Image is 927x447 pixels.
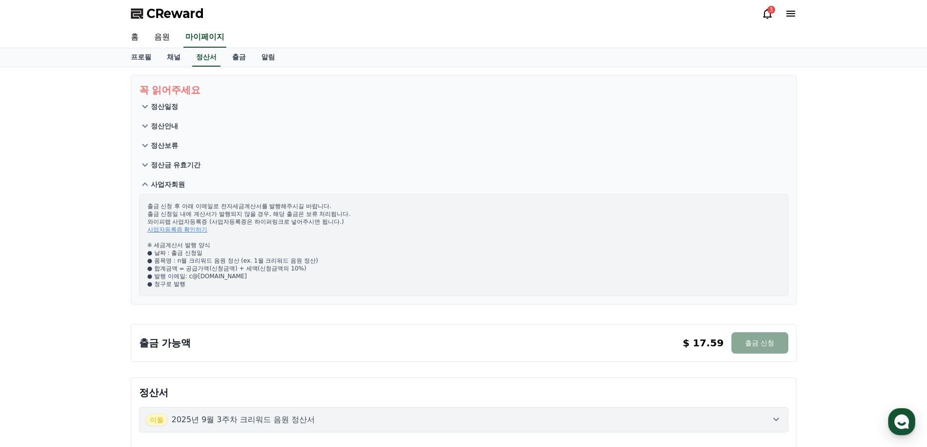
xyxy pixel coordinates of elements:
[147,226,208,233] a: 사업자등록증 확인하기
[31,323,36,331] span: 홈
[183,27,226,48] a: 마이페이지
[139,175,788,194] button: 사업자회원
[767,6,775,14] div: 3
[254,48,283,67] a: 알림
[731,332,788,354] button: 출금 신청
[150,323,162,331] span: 설정
[151,160,201,170] p: 정산금 유효기간
[139,386,788,399] p: 정산서
[147,202,780,288] p: 출금 신청 후 아래 이메일로 전자세금계산서를 발행해주시길 바랍니다. 출금 신청일 내에 계산서가 발행되지 않을 경우, 해당 출금은 보류 처리됩니다. 와이피랩 사업자등록증 (사업...
[146,27,178,48] a: 음원
[123,27,146,48] a: 홈
[89,323,101,331] span: 대화
[131,6,204,21] a: CReward
[139,336,191,350] p: 출금 가능액
[151,121,178,131] p: 정산안내
[139,136,788,155] button: 정산보류
[224,48,254,67] a: 출금
[3,308,64,333] a: 홈
[139,155,788,175] button: 정산금 유효기간
[172,414,315,426] p: 2025년 9월 3주차 크리워드 음원 정산서
[139,116,788,136] button: 정산안내
[146,6,204,21] span: CReward
[139,83,788,97] p: 꼭 읽어주세요
[151,141,178,150] p: 정산보류
[762,8,773,19] a: 3
[145,413,168,426] span: 이월
[192,48,220,67] a: 정산서
[139,97,788,116] button: 정산일정
[683,336,724,350] p: $ 17.59
[151,179,185,189] p: 사업자회원
[64,308,126,333] a: 대화
[139,407,788,432] button: 이월 2025년 9월 3주차 크리워드 음원 정산서
[159,48,188,67] a: 채널
[126,308,187,333] a: 설정
[151,102,178,111] p: 정산일정
[123,48,159,67] a: 프로필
